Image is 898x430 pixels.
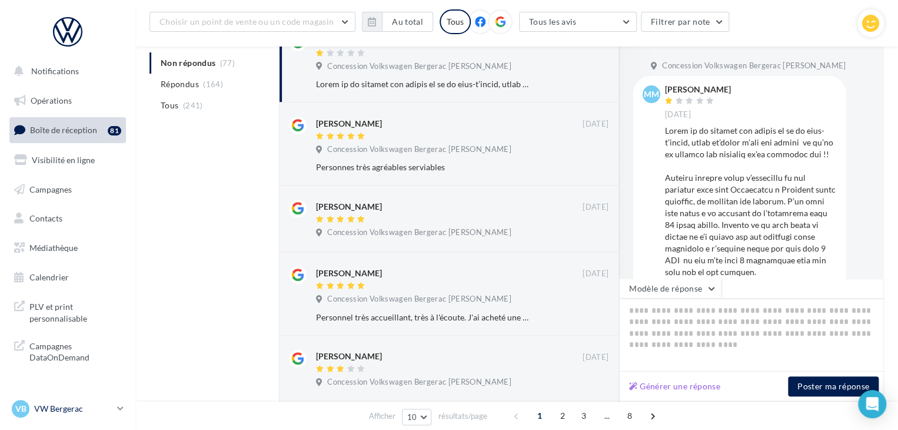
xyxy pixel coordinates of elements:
[29,338,121,363] span: Campagnes DataOnDemand
[438,411,487,422] span: résultats/page
[553,406,572,425] span: 2
[624,379,725,393] button: Générer une réponse
[9,398,126,420] a: VB VW Bergerac
[620,406,639,425] span: 8
[7,177,128,202] a: Campagnes
[362,12,433,32] button: Au total
[149,12,355,32] button: Choisir un point de vente ou un code magasin
[583,119,608,130] span: [DATE]
[665,110,691,120] span: [DATE]
[519,12,637,32] button: Tous les avis
[316,350,382,362] div: [PERSON_NAME]
[369,411,395,422] span: Afficher
[29,299,121,324] span: PLV et print personnalisable
[161,100,178,111] span: Tous
[316,118,382,130] div: [PERSON_NAME]
[316,78,532,90] div: Lorem ip do sitamet con adipis el se do eius-t’incid, utlab et’dolor m’ali eni admini ve qu’no ex...
[407,412,417,422] span: 10
[7,117,128,143] a: Boîte de réception81
[34,403,112,415] p: VW Bergerac
[574,406,593,425] span: 3
[316,267,382,279] div: [PERSON_NAME]
[327,227,511,238] span: Concession Volkswagen Bergerac [PERSON_NAME]
[15,403,26,415] span: VB
[7,294,128,329] a: PLV et print personnalisable
[327,61,511,72] span: Concession Volkswagen Bergerac [PERSON_NAME]
[203,80,223,89] span: (164)
[29,243,78,253] span: Médiathèque
[402,409,432,425] button: 10
[30,125,97,135] span: Boîte de réception
[316,312,532,323] div: Personnel très accueillant, très à l'écoute. J'ai acheté une voiture l'année dernière en occasion...
[327,144,511,155] span: Concession Volkswagen Bergerac [PERSON_NAME]
[7,88,128,113] a: Opérations
[7,333,128,368] a: Campagnes DataOnDemand
[641,12,730,32] button: Filtrer par note
[32,155,95,165] span: Visibilité en ligne
[327,294,511,305] span: Concession Volkswagen Bergerac [PERSON_NAME]
[619,279,721,299] button: Modèle de réponse
[29,213,62,223] span: Contacts
[788,376,879,396] button: Poster ma réponse
[108,126,121,135] div: 81
[644,88,659,100] span: mm
[161,78,199,90] span: Répondus
[29,272,69,282] span: Calendrier
[31,66,79,76] span: Notifications
[858,390,886,418] div: Open Intercom Messenger
[29,184,72,194] span: Campagnes
[529,16,577,27] span: Tous les avis
[583,202,608,213] span: [DATE]
[440,9,471,34] div: Tous
[327,377,511,388] span: Concession Volkswagen Bergerac [PERSON_NAME]
[597,406,616,425] span: ...
[159,16,334,27] span: Choisir un point de vente ou un code magasin
[183,101,203,110] span: (241)
[7,148,128,173] a: Visibilité en ligne
[7,59,124,84] button: Notifications
[583,352,608,363] span: [DATE]
[382,12,433,32] button: Au total
[7,236,128,260] a: Médiathèque
[316,161,532,173] div: Personnes très agréables serviables
[31,95,72,105] span: Opérations
[316,201,382,213] div: [PERSON_NAME]
[665,85,731,94] div: [PERSON_NAME]
[7,265,128,290] a: Calendrier
[662,61,846,71] span: Concession Volkswagen Bergerac [PERSON_NAME]
[7,206,128,231] a: Contacts
[583,269,608,279] span: [DATE]
[530,406,549,425] span: 1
